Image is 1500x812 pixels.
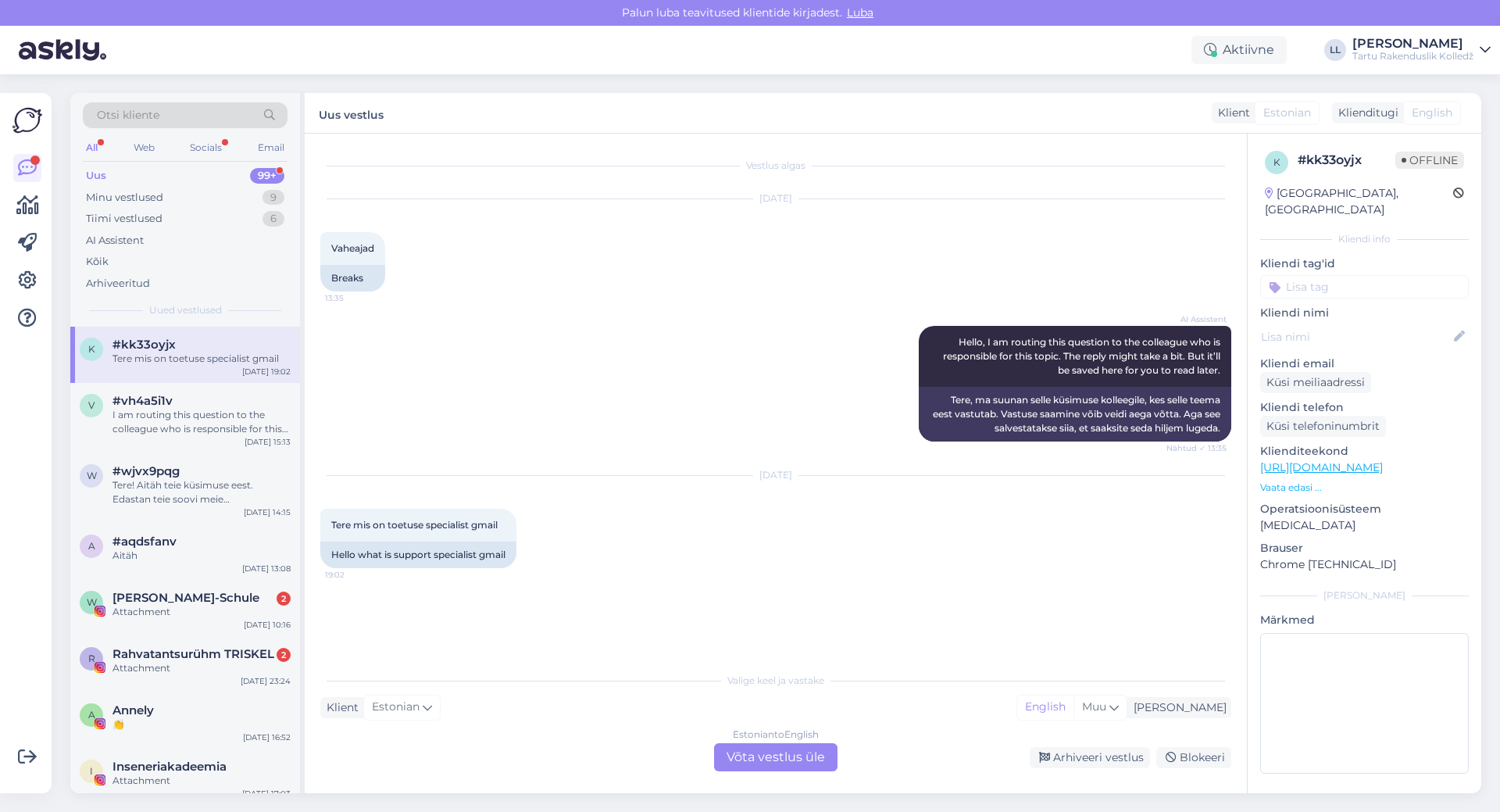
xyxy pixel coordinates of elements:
div: Aitäh [112,549,291,563]
div: Arhiveeritud [86,276,150,292]
div: Estonian to English [733,728,819,742]
div: 2 [277,592,291,606]
p: Kliendi tag'id [1260,256,1469,272]
span: Rahvatantsurühm TRISKEL [112,647,274,661]
div: 2 [277,648,291,662]
span: Muu [1082,699,1106,714]
div: [DATE] 16:52 [243,732,291,743]
span: #kk33oyjx [112,338,176,352]
div: Küsi telefoninumbrit [1260,416,1386,437]
span: W [87,596,97,608]
div: 6 [262,211,284,227]
div: [GEOGRAPHIC_DATA], [GEOGRAPHIC_DATA] [1265,185,1453,218]
span: #wjvx9pqg [112,464,180,478]
div: I am routing this question to the colleague who is responsible for this topic. The reply might ta... [112,408,291,436]
span: a [88,540,95,552]
div: Tere, ma suunan selle küsimuse kolleegile, kes selle teema eest vastutab. Vastuse saamine võib ve... [919,387,1231,442]
div: LL [1324,39,1346,61]
div: Küsi meiliaadressi [1260,372,1371,393]
div: Web [130,138,158,158]
span: I [90,765,93,777]
div: Email [255,138,287,158]
span: Offline [1395,152,1464,169]
div: [DATE] 10:16 [244,619,291,631]
p: Brauser [1260,540,1469,556]
div: [DATE] 23:24 [241,675,291,687]
div: Tiimi vestlused [86,211,162,227]
div: Klient [320,699,359,716]
div: Hello what is support specialist gmail [320,542,516,568]
input: Lisa tag [1260,275,1469,299]
div: Tartu Rakenduslik Kolledž [1352,50,1473,63]
span: w [87,470,97,481]
div: [PERSON_NAME] [1260,588,1469,603]
div: Võta vestlus üle [714,743,837,771]
img: Askly Logo [12,106,42,135]
span: Hello, I am routing this question to the colleague who is responsible for this topic. The reply m... [943,336,1223,376]
div: Attachment [112,774,291,788]
div: # kk33oyjx [1298,151,1395,170]
div: [DATE] [320,191,1231,206]
div: Socials [187,138,225,158]
span: Luba [842,5,878,20]
div: Vestlus algas [320,159,1231,173]
div: [DATE] [320,468,1231,482]
span: Estonian [1263,105,1311,121]
p: Kliendi nimi [1260,305,1469,321]
div: English [1017,696,1073,719]
p: Kliendi telefon [1260,399,1469,416]
div: Attachment [112,661,291,675]
div: Uus [86,168,106,184]
div: [DATE] 19:02 [242,366,291,377]
p: Klienditeekond [1260,443,1469,460]
span: 13:35 [325,292,384,304]
a: [URL][DOMAIN_NAME] [1260,460,1383,474]
p: Vaata edasi ... [1260,481,1469,495]
div: Aktiivne [1191,36,1287,64]
span: #aqdsfanv [112,535,177,549]
div: AI Assistent [86,233,144,249]
p: Chrome [TECHNICAL_ID] [1260,556,1469,573]
span: 19:02 [325,569,384,581]
div: Tere! Aitäh teie küsimuse eest. Edastan teie soovi meie klienditeenindajale, kes saab teid paremi... [112,478,291,506]
span: Annely [112,703,154,717]
div: [DATE] 15:13 [245,436,291,448]
p: Kliendi email [1260,356,1469,372]
input: Lisa nimi [1261,328,1451,345]
span: A [88,709,95,721]
div: Kõik [86,254,109,270]
span: Tere mis on toetuse specialist gmail [331,519,498,531]
div: Tere mis on toetuse specialist gmail [112,352,291,366]
span: Otsi kliente [97,107,159,123]
div: Breaks [320,265,385,292]
span: v [88,399,95,411]
span: k [1273,156,1280,168]
span: R [88,653,95,664]
div: [PERSON_NAME] [1352,38,1473,50]
div: Kliendi info [1260,232,1469,246]
div: Attachment [112,605,291,619]
span: k [88,343,95,355]
p: Operatsioonisüsteem [1260,501,1469,517]
a: [PERSON_NAME]Tartu Rakenduslik Kolledž [1352,38,1491,63]
div: 👏 [112,717,291,732]
label: Uus vestlus [319,102,384,123]
span: Uued vestlused [149,303,222,317]
span: #vh4a5i1v [112,394,173,408]
span: Inseneriakadeemia [112,760,227,774]
p: Märkmed [1260,612,1469,628]
div: 9 [262,190,284,206]
span: AI Assistent [1168,313,1227,325]
div: 99+ [250,168,284,184]
div: Blokeeri [1156,747,1231,768]
div: Minu vestlused [86,190,163,206]
div: All [83,138,101,158]
span: Vaheajad [331,242,374,254]
div: [PERSON_NAME] [1127,699,1227,716]
div: [DATE] 17:03 [242,788,291,799]
div: Arhiveeri vestlus [1030,747,1150,768]
span: Estonian [372,699,420,716]
div: Klient [1212,105,1250,121]
span: Werner-von-Siemens-Schule [112,591,259,605]
span: English [1412,105,1452,121]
